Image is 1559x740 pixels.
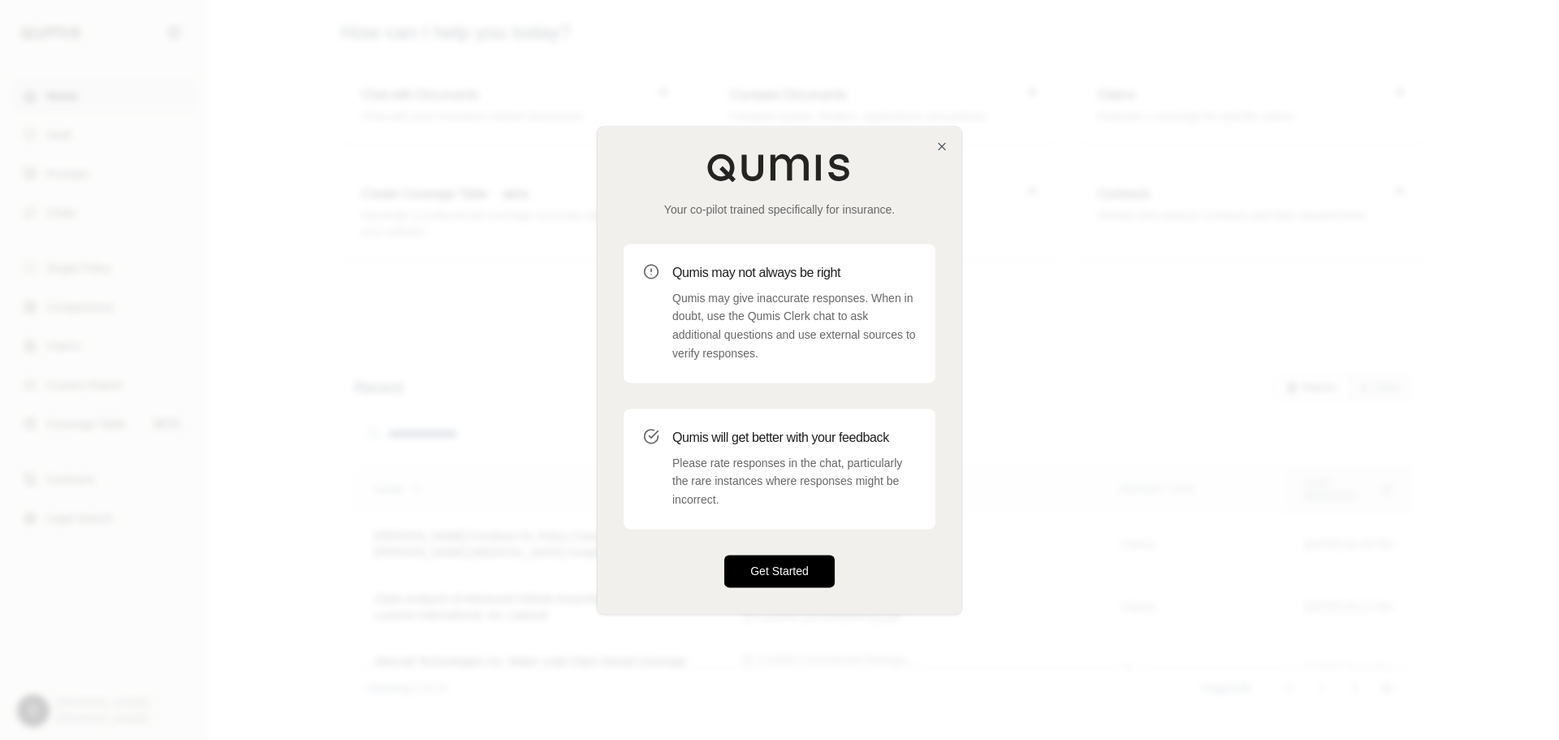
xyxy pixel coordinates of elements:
p: Please rate responses in the chat, particularly the rare instances where responses might be incor... [672,454,916,509]
h3: Qumis may not always be right [672,263,916,283]
h3: Qumis will get better with your feedback [672,428,916,448]
img: Qumis Logo [706,153,853,182]
button: Get Started [724,555,835,587]
p: Your co-pilot trained specifically for insurance. [624,201,935,218]
p: Qumis may give inaccurate responses. When in doubt, use the Qumis Clerk chat to ask additional qu... [672,289,916,363]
